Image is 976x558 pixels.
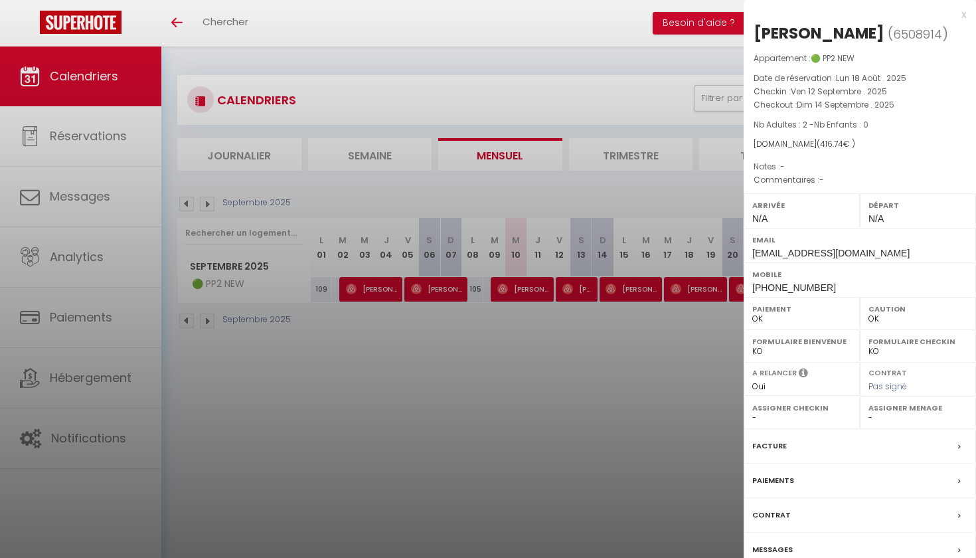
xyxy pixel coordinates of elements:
[868,199,967,212] label: Départ
[799,367,808,382] i: Sélectionner OUI si vous souhaiter envoyer les séquences de messages post-checkout
[754,72,966,85] p: Date de réservation :
[752,335,851,348] label: Formulaire Bienvenue
[752,282,836,293] span: [PHONE_NUMBER]
[754,160,966,173] p: Notes :
[791,86,887,97] span: Ven 12 Septembre . 2025
[820,138,843,149] span: 416.74
[811,52,854,64] span: 🟢 PP2 NEW
[780,161,785,172] span: -
[817,138,855,149] span: ( € )
[754,173,966,187] p: Commentaires :
[752,302,851,316] label: Paiement
[752,199,851,212] label: Arrivée
[752,439,787,453] label: Facture
[752,248,910,258] span: [EMAIL_ADDRESS][DOMAIN_NAME]
[836,72,906,84] span: Lun 18 Août . 2025
[754,119,868,130] span: Nb Adultes : 2 -
[868,367,907,376] label: Contrat
[754,138,966,151] div: [DOMAIN_NAME]
[752,474,794,488] label: Paiements
[752,508,791,522] label: Contrat
[868,381,907,392] span: Pas signé
[744,7,966,23] div: x
[888,25,948,43] span: ( )
[868,213,884,224] span: N/A
[797,99,894,110] span: Dim 14 Septembre . 2025
[868,335,967,348] label: Formulaire Checkin
[752,268,967,281] label: Mobile
[814,119,868,130] span: Nb Enfants : 0
[819,174,824,185] span: -
[752,401,851,415] label: Assigner Checkin
[752,233,967,246] label: Email
[752,367,797,379] label: A relancer
[752,213,768,224] span: N/A
[754,52,966,65] p: Appartement :
[893,26,942,43] span: 6508914
[754,23,884,44] div: [PERSON_NAME]
[754,85,966,98] p: Checkin :
[11,5,50,45] button: Ouvrir le widget de chat LiveChat
[868,302,967,316] label: Caution
[868,401,967,415] label: Assigner Menage
[752,543,793,557] label: Messages
[754,98,966,112] p: Checkout :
